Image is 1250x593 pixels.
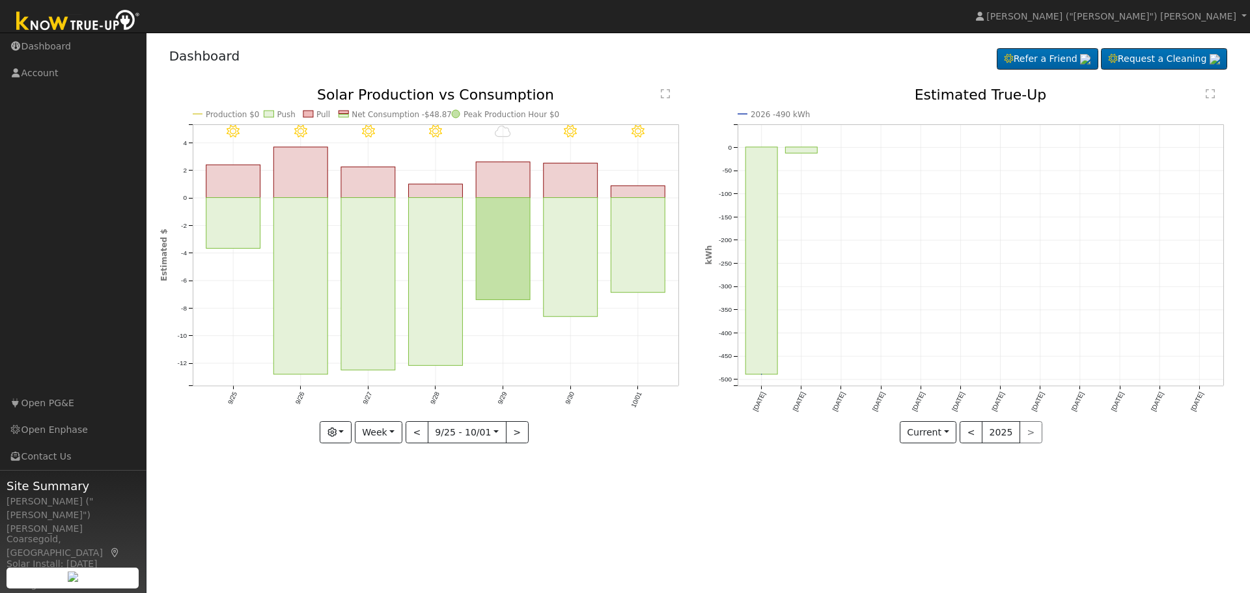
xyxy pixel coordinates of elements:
text: Solar Production vs Consumption [317,87,554,103]
text: -12 [177,360,187,367]
rect: onclick="" [273,198,327,374]
text: -500 [719,376,732,383]
text: [DATE] [1150,391,1165,412]
rect: onclick="" [341,198,395,370]
text: [DATE] [792,391,807,412]
text: -100 [719,190,732,197]
i: 9/28 - Clear [429,125,442,138]
a: Request a Cleaning [1101,48,1227,70]
rect: onclick="" [544,163,598,198]
text:  [1206,89,1215,99]
text: [DATE] [951,391,965,412]
text: -200 [719,236,732,243]
rect: onclick="" [206,198,260,249]
button: Current [900,421,957,443]
text: 9/27 [361,391,373,406]
button: < [406,421,428,443]
text: [DATE] [871,391,886,412]
rect: onclick="" [785,147,817,153]
text: 0 [728,144,732,151]
text: [DATE] [1189,391,1204,412]
rect: onclick="" [611,186,665,198]
div: System Size: 16.40 kW [7,568,139,581]
a: Dashboard [169,48,240,64]
button: < [960,421,982,443]
text: Push [277,110,295,119]
text: [DATE] [991,391,1006,412]
text: -150 [719,214,732,221]
text: -10 [177,332,187,339]
text: [DATE] [1070,391,1085,412]
text: -8 [181,305,187,312]
i: 10/01 - Clear [632,125,645,138]
rect: onclick="" [206,165,260,197]
span: [PERSON_NAME] ("[PERSON_NAME]") [PERSON_NAME] [986,11,1236,21]
text: [DATE] [831,391,846,412]
img: retrieve [1080,54,1090,64]
button: 2025 [982,421,1020,443]
text: -50 [723,167,732,174]
text: -2 [181,222,187,229]
text: 0 [183,195,187,202]
i: 9/30 - MostlyClear [564,125,577,138]
text: 2026 -490 kWh [751,110,810,119]
text: Net Consumption -$48.87 [352,110,452,119]
text: 9/26 [294,391,305,406]
text: 2 [183,167,187,174]
text: 4 [183,139,187,146]
text: [DATE] [751,391,766,412]
img: retrieve [68,572,78,582]
rect: onclick="" [745,147,777,374]
text: -4 [181,249,187,256]
div: Solar Install: [DATE] [7,557,139,571]
rect: onclick="" [476,162,530,198]
text: Estimated $ [160,229,169,282]
text:  [661,89,670,99]
text: 9/29 [496,391,508,406]
i: 9/27 - Clear [361,125,374,138]
text: -6 [181,277,187,284]
i: 9/26 - Clear [294,125,307,138]
i: 9/29 - Cloudy [495,125,511,138]
img: Know True-Up [10,7,146,36]
rect: onclick="" [476,198,530,300]
text: -400 [719,329,732,337]
button: Week [355,421,402,443]
button: > [506,421,529,443]
button: 9/25 - 10/01 [428,421,507,443]
rect: onclick="" [408,184,462,198]
text: Peak Production Hour $0 [464,110,559,119]
text: -250 [719,260,732,267]
text: [DATE] [1031,391,1046,412]
text: Production $0 [206,110,260,119]
span: Site Summary [7,477,139,495]
text: 10/01 [630,391,643,409]
rect: onclick="" [544,198,598,317]
a: Map [109,547,121,558]
text: -350 [719,306,732,313]
text: -450 [719,353,732,360]
text: kWh [704,245,714,265]
div: [PERSON_NAME] ("[PERSON_NAME]") [PERSON_NAME] [7,495,139,536]
a: Refer a Friend [997,48,1098,70]
div: Coarsegold, [GEOGRAPHIC_DATA] [7,532,139,560]
text: -300 [719,283,732,290]
rect: onclick="" [341,167,395,198]
rect: onclick="" [273,147,327,198]
text: Pull [316,110,330,119]
rect: onclick="" [408,198,462,366]
text: 9/30 [564,391,576,406]
text: 9/28 [429,391,441,406]
circle: onclick="" [759,372,764,377]
text: Estimated True-Up [915,87,1047,103]
text: [DATE] [1110,391,1125,412]
img: retrieve [1210,54,1220,64]
i: 9/25 - Clear [227,125,240,138]
text: 9/25 [227,391,238,406]
text: [DATE] [911,391,926,412]
rect: onclick="" [611,198,665,293]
